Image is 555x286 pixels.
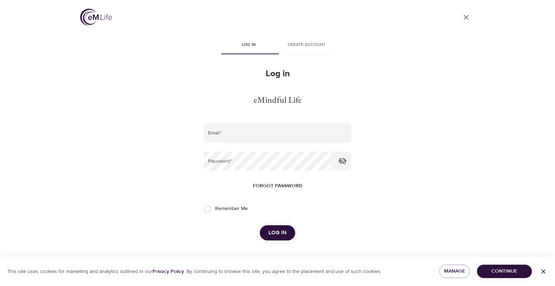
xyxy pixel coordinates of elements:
[204,69,351,79] h2: Log in
[439,265,470,278] button: Manage
[204,37,351,54] div: disabled tabs example
[477,265,532,278] button: Continue
[224,41,273,49] span: Log in
[445,267,464,276] span: Manage
[215,205,248,213] span: Remember Me
[152,268,184,275] a: Privacy Policy
[80,9,112,26] img: logo
[254,94,302,106] div: eMindful Life
[253,182,302,191] span: Forgot password
[260,225,295,240] button: Log in
[271,255,284,263] div: OR
[282,41,331,49] span: Create account
[268,228,287,238] span: Log in
[483,267,526,276] span: Continue
[250,179,305,193] button: Forgot password
[457,9,475,26] a: close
